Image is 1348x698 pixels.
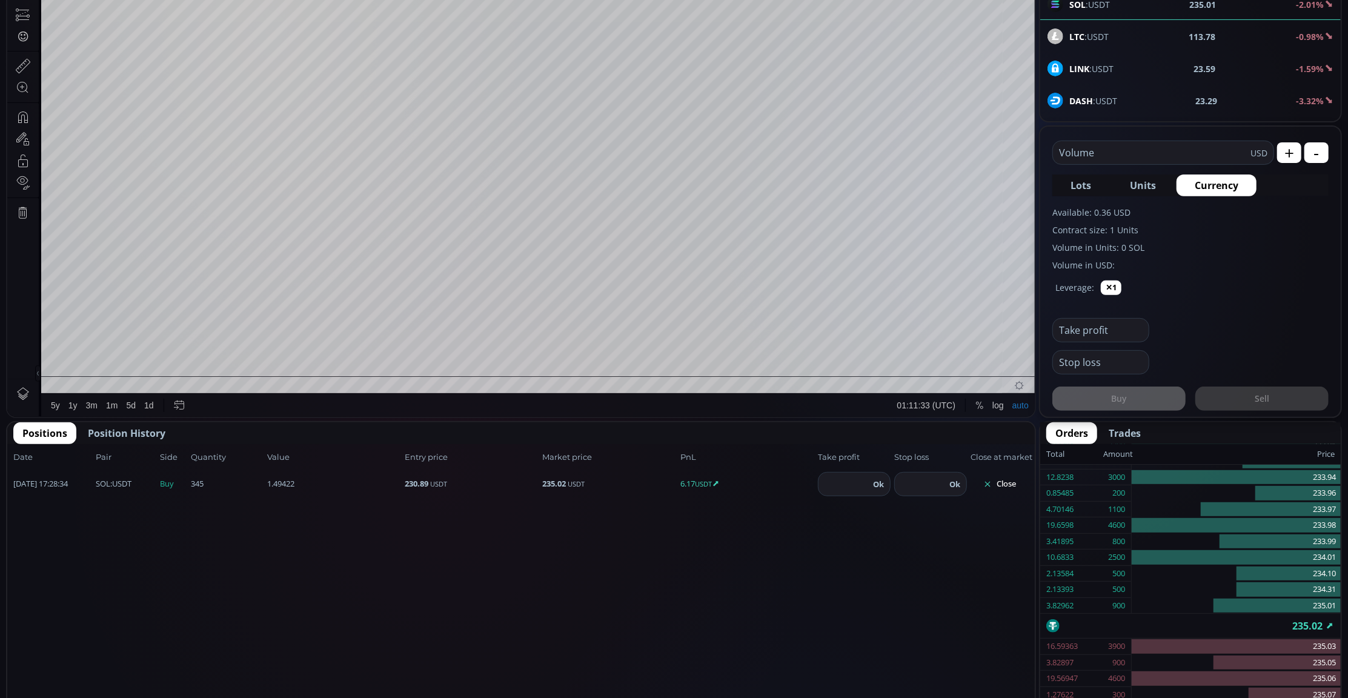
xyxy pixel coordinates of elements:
[543,451,677,464] span: Market price
[405,478,428,489] b: 230.89
[1046,566,1074,582] div: 2.13584
[1046,447,1103,462] div: Total
[44,531,53,541] div: 5y
[96,478,110,489] b: SOL
[274,30,328,39] div: −0.06 (−0.03%)
[1132,517,1341,534] div: 233.98
[1108,517,1125,533] div: 4600
[1046,534,1074,550] div: 3.41895
[119,531,129,541] div: 5d
[22,426,67,440] span: Positions
[1194,62,1216,75] b: 23.59
[1132,671,1341,687] div: 235.06
[1130,178,1156,193] span: Units
[96,451,156,464] span: Pair
[1046,655,1074,671] div: 3.82897
[1132,639,1341,655] div: 235.03
[1132,582,1341,598] div: 234.31
[894,451,967,464] span: Stop loss
[1108,639,1125,654] div: 3900
[1069,30,1109,43] span: :USDT
[1052,224,1329,236] label: Contract size: 1 Units
[1103,447,1133,462] div: Amount
[191,451,264,464] span: Quantity
[173,30,179,39] div: H
[1112,534,1125,550] div: 800
[1046,639,1078,654] div: 16.59363
[1112,566,1125,582] div: 500
[1046,671,1078,686] div: 19.56947
[1100,422,1150,444] button: Trades
[1046,422,1097,444] button: Orders
[1250,147,1267,159] span: USD
[430,479,447,488] small: USDT
[1052,174,1109,196] button: Lots
[1195,178,1238,193] span: Currency
[71,28,109,39] div: Solana
[139,30,145,39] div: O
[1046,502,1074,517] div: 4.70146
[1132,502,1341,518] div: 233.97
[212,30,236,39] div: 235.02
[145,30,170,39] div: 235.08
[971,474,1029,494] button: Close
[1108,502,1125,517] div: 1100
[1069,95,1093,107] b: DASH
[1046,470,1074,485] div: 12.8238
[818,451,891,464] span: Take profit
[1069,31,1084,42] b: LTC
[1132,566,1341,582] div: 234.10
[240,30,246,39] div: C
[13,478,92,490] span: [DATE] 17:28:34
[1046,582,1074,597] div: 2.13393
[1052,259,1329,271] label: Volume in USD:
[1101,281,1121,295] button: ✕1
[59,28,71,39] div: 1
[1046,485,1074,501] div: 0.85485
[543,478,566,489] b: 235.02
[1046,517,1074,533] div: 19.6598
[61,531,70,541] div: 1y
[1277,142,1301,163] button: +
[191,478,264,490] span: 345
[1109,426,1141,440] span: Trades
[1055,281,1094,294] label: Leverage:
[1296,95,1324,107] b: -3.32%
[1046,550,1074,565] div: 10.6833
[1132,598,1341,614] div: 235.01
[39,44,65,53] div: Volume
[99,531,110,541] div: 1m
[79,422,174,444] button: Position History
[160,478,187,490] span: Buy
[88,426,165,440] span: Position History
[1108,470,1125,485] div: 3000
[1132,550,1341,566] div: 234.01
[1069,63,1089,75] b: LINK
[1132,485,1341,502] div: 233.96
[1132,655,1341,671] div: 235.05
[1132,470,1341,486] div: 233.94
[890,531,948,541] span: 01:11:33 (UTC)
[164,7,199,16] div: Compare
[1046,598,1074,614] div: 3.82962
[971,451,1029,464] span: Close at market
[13,451,92,464] span: Date
[1112,655,1125,671] div: 900
[79,531,90,541] div: 3m
[179,30,204,39] div: 235.18
[1112,582,1125,597] div: 500
[568,479,585,488] small: USDT
[227,7,264,16] div: Indicators
[946,477,964,491] button: Ok
[1112,598,1125,614] div: 900
[1055,426,1088,440] span: Orders
[118,28,129,39] div: Market open
[1069,62,1114,75] span: :USDT
[1052,206,1329,219] label: Available: 0.36 USD
[1005,531,1021,541] div: auto
[28,496,33,513] div: Hide Drawings Toolbar
[1296,31,1324,42] b: -0.98%
[1189,30,1216,43] b: 113.78
[1177,174,1257,196] button: Currency
[869,477,888,491] button: Ok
